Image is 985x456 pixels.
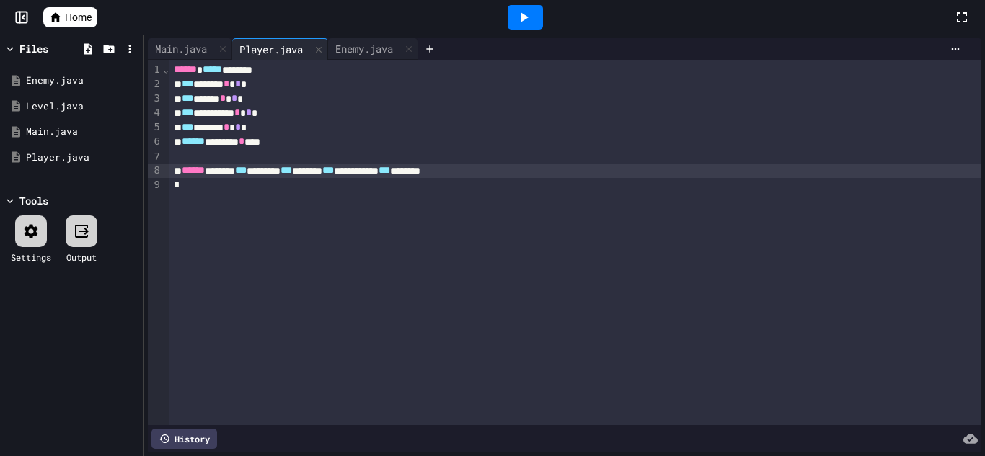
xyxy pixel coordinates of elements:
[43,7,97,27] a: Home
[26,73,138,88] div: Enemy.java
[148,120,162,135] div: 5
[65,10,92,24] span: Home
[148,150,162,164] div: 7
[148,135,162,149] div: 6
[162,63,169,75] span: Fold line
[26,151,138,165] div: Player.java
[19,41,48,56] div: Files
[148,41,214,56] div: Main.java
[148,63,162,77] div: 1
[148,77,162,91] div: 2
[148,38,232,60] div: Main.java
[148,106,162,120] div: 4
[66,251,97,264] div: Output
[148,178,162,192] div: 9
[232,42,310,57] div: Player.java
[151,429,217,449] div: History
[26,125,138,139] div: Main.java
[26,99,138,114] div: Level.java
[148,164,162,178] div: 8
[328,38,418,60] div: Enemy.java
[148,91,162,106] div: 3
[11,251,51,264] div: Settings
[19,193,48,208] div: Tools
[328,41,400,56] div: Enemy.java
[232,38,328,60] div: Player.java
